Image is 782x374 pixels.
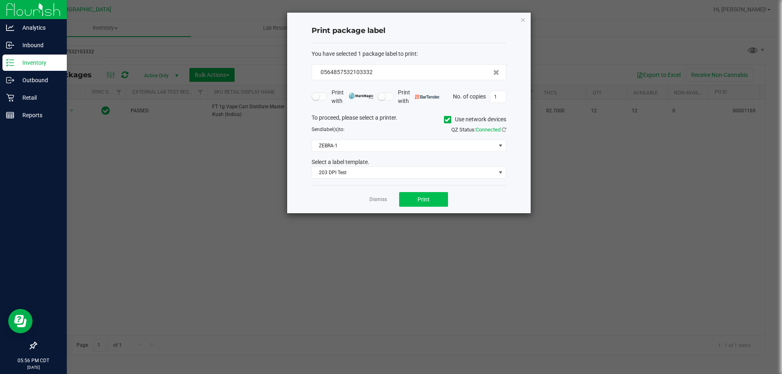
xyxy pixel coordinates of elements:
[14,75,63,85] p: Outbound
[8,309,33,333] iframe: Resource center
[399,192,448,207] button: Print
[312,50,506,58] div: :
[6,24,14,32] inline-svg: Analytics
[323,127,339,132] span: label(s)
[305,158,512,166] div: Select a label template.
[321,69,373,75] span: 0564857532103332
[14,58,63,68] p: Inventory
[415,95,440,99] img: bartender.png
[312,140,496,151] span: ZEBRA-1
[312,50,417,57] span: You have selected 1 package label to print
[312,127,345,132] span: Send to:
[369,196,387,203] a: Dismiss
[6,59,14,67] inline-svg: Inventory
[6,111,14,119] inline-svg: Reports
[451,127,506,133] span: QZ Status:
[453,93,486,99] span: No. of copies
[14,23,63,33] p: Analytics
[398,88,440,105] span: Print with
[332,88,373,105] span: Print with
[312,167,496,178] span: 203 DPI Test
[6,41,14,49] inline-svg: Inbound
[476,127,501,133] span: Connected
[14,93,63,103] p: Retail
[14,110,63,120] p: Reports
[6,76,14,84] inline-svg: Outbound
[4,364,63,370] p: [DATE]
[312,26,506,36] h4: Print package label
[6,94,14,102] inline-svg: Retail
[417,196,430,203] span: Print
[14,40,63,50] p: Inbound
[444,115,506,124] label: Use network devices
[349,93,373,99] img: mark_magic_cybra.png
[305,114,512,126] div: To proceed, please select a printer.
[4,357,63,364] p: 05:56 PM CDT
